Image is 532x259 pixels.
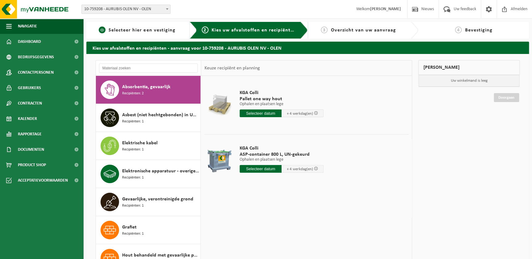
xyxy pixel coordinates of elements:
[212,28,296,33] span: Kies uw afvalstoffen en recipiënten
[81,5,171,14] span: 10-759208 - AURUBIS OLEN NV - OLEN
[418,60,520,75] div: [PERSON_NAME]
[240,151,324,158] span: ASP-container 800 L, UN-gekeurd
[122,139,158,147] span: Elektrische kabel
[122,111,199,119] span: Asbest (niet hechtgebonden) in UN gekeurde verpakking
[18,157,46,173] span: Product Shop
[122,147,144,153] span: Recipiënten: 1
[122,119,144,125] span: Recipiënten: 1
[18,126,42,142] span: Rapportage
[18,80,41,96] span: Gebruikers
[240,90,324,96] span: KGA Colli
[122,175,144,181] span: Recipiënten: 1
[96,76,201,104] button: Absorbentia, gevaarlijk Recipiënten: 2
[109,28,175,33] span: Selecteer hier een vestiging
[96,160,201,188] button: Elektronische apparatuur - overige (OVE) Recipiënten: 1
[86,42,529,54] h2: Kies uw afvalstoffen en recipiënten - aanvraag voor 10-759208 - AURUBIS OLEN NV - OLEN
[494,93,519,102] a: Doorgaan
[122,203,144,209] span: Recipiënten: 1
[240,158,324,162] p: Ophalen en plaatsen lege
[331,28,396,33] span: Overzicht van uw aanvraag
[18,111,37,126] span: Kalender
[18,96,42,111] span: Contracten
[240,96,324,102] span: Pallet one way hout
[122,195,193,203] span: Gevaarlijke, verontreinigde grond
[122,167,199,175] span: Elektronische apparatuur - overige (OVE)
[96,216,201,244] button: Grafiet Recipiënten: 1
[18,49,54,65] span: Bedrijfsgegevens
[18,18,37,34] span: Navigatie
[122,231,144,237] span: Recipiënten: 1
[96,132,201,160] button: Elektrische kabel Recipiënten: 1
[18,34,41,49] span: Dashboard
[419,75,519,87] p: Uw winkelmand is leeg
[122,252,199,259] span: Hout behandeld met gevaarlijke producten (C), treinbilzen
[18,65,54,80] span: Contactpersonen
[122,224,137,231] span: Grafiet
[287,167,313,171] span: + 4 werkdag(en)
[240,165,282,173] input: Selecteer datum
[240,109,282,117] input: Selecteer datum
[465,28,492,33] span: Bevestiging
[96,188,201,216] button: Gevaarlijke, verontreinigde grond Recipiënten: 1
[18,173,68,188] span: Acceptatievoorwaarden
[240,145,324,151] span: KGA Colli
[321,27,328,33] span: 3
[96,104,201,132] button: Asbest (niet hechtgebonden) in UN gekeurde verpakking Recipiënten: 1
[122,83,171,91] span: Absorbentia, gevaarlijk
[99,27,105,33] span: 1
[287,112,313,116] span: + 4 werkdag(en)
[240,102,324,106] p: Ophalen en plaatsen lege
[455,27,462,33] span: 4
[370,7,401,11] strong: [PERSON_NAME]
[201,60,263,76] div: Keuze recipiënt en planning
[202,27,208,33] span: 2
[89,27,185,34] a: 1Selecteer hier een vestiging
[122,91,144,97] span: Recipiënten: 2
[99,64,198,73] input: Materiaal zoeken
[82,5,170,14] span: 10-759208 - AURUBIS OLEN NV - OLEN
[18,142,44,157] span: Documenten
